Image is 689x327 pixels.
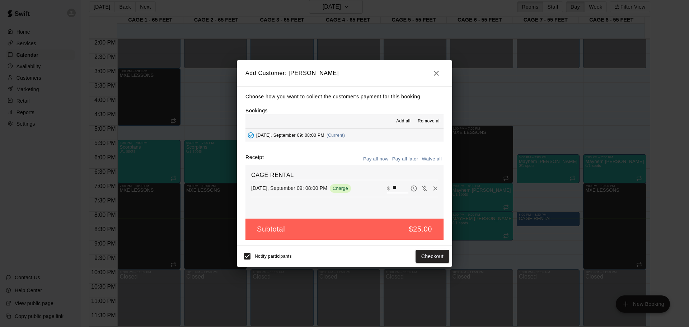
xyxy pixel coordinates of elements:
[245,130,256,141] button: Added - Collect Payment
[255,254,292,259] span: Notify participants
[408,185,419,191] span: Pay later
[330,186,351,191] span: Charge
[245,92,444,101] p: Choose how you want to collect the customer's payment for this booking
[361,154,390,165] button: Pay all now
[327,133,345,138] span: (Current)
[415,116,444,127] button: Remove all
[256,133,324,138] span: [DATE], September 09: 08:00 PM
[409,224,432,234] h5: $25.00
[420,154,444,165] button: Waive all
[418,118,441,125] span: Remove all
[245,129,444,142] button: Added - Collect Payment[DATE], September 09: 08:00 PM(Current)
[237,60,452,86] h2: Add Customer: [PERSON_NAME]
[419,185,430,191] span: Waive payment
[416,250,449,263] button: Checkout
[387,185,390,192] p: $
[430,183,441,194] button: Remove
[251,170,438,180] h6: CAGE RENTAL
[392,116,415,127] button: Add all
[390,154,420,165] button: Pay all later
[245,154,264,165] label: Receipt
[251,184,327,192] p: [DATE], September 09: 08:00 PM
[245,108,268,113] label: Bookings
[396,118,411,125] span: Add all
[257,224,285,234] h5: Subtotal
